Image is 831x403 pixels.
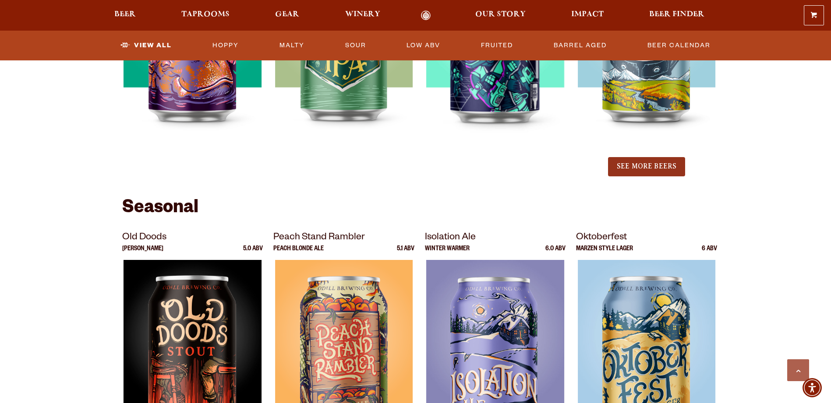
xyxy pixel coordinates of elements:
[275,11,299,18] span: Gear
[550,35,610,56] a: Barrel Aged
[576,230,717,246] p: Oktoberfest
[649,11,704,18] span: Beer Finder
[410,11,442,21] a: Odell Home
[339,11,386,21] a: Winery
[566,11,609,21] a: Impact
[425,246,470,260] p: Winter Warmer
[470,11,531,21] a: Our Story
[122,230,263,246] p: Old Doods
[397,246,414,260] p: 5.1 ABV
[477,35,516,56] a: Fruited
[114,11,136,18] span: Beer
[403,35,444,56] a: Low ABV
[109,11,141,21] a: Beer
[209,35,242,56] a: Hoppy
[122,199,709,220] h2: Seasonal
[181,11,230,18] span: Taprooms
[644,35,714,56] a: Beer Calendar
[644,11,710,21] a: Beer Finder
[425,230,566,246] p: Isolation Ale
[122,246,163,260] p: [PERSON_NAME]
[345,11,380,18] span: Winery
[273,230,414,246] p: Peach Stand Rambler
[117,35,175,56] a: View All
[273,246,324,260] p: Peach Blonde Ale
[787,359,809,381] a: Scroll to top
[176,11,235,21] a: Taprooms
[702,246,717,260] p: 6 ABV
[576,246,633,260] p: Marzen Style Lager
[276,35,308,56] a: Malty
[608,157,685,176] button: See More Beers
[243,246,263,260] p: 5.0 ABV
[545,246,566,260] p: 6.0 ABV
[342,35,370,56] a: Sour
[475,11,526,18] span: Our Story
[571,11,604,18] span: Impact
[269,11,305,21] a: Gear
[803,378,822,397] div: Accessibility Menu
